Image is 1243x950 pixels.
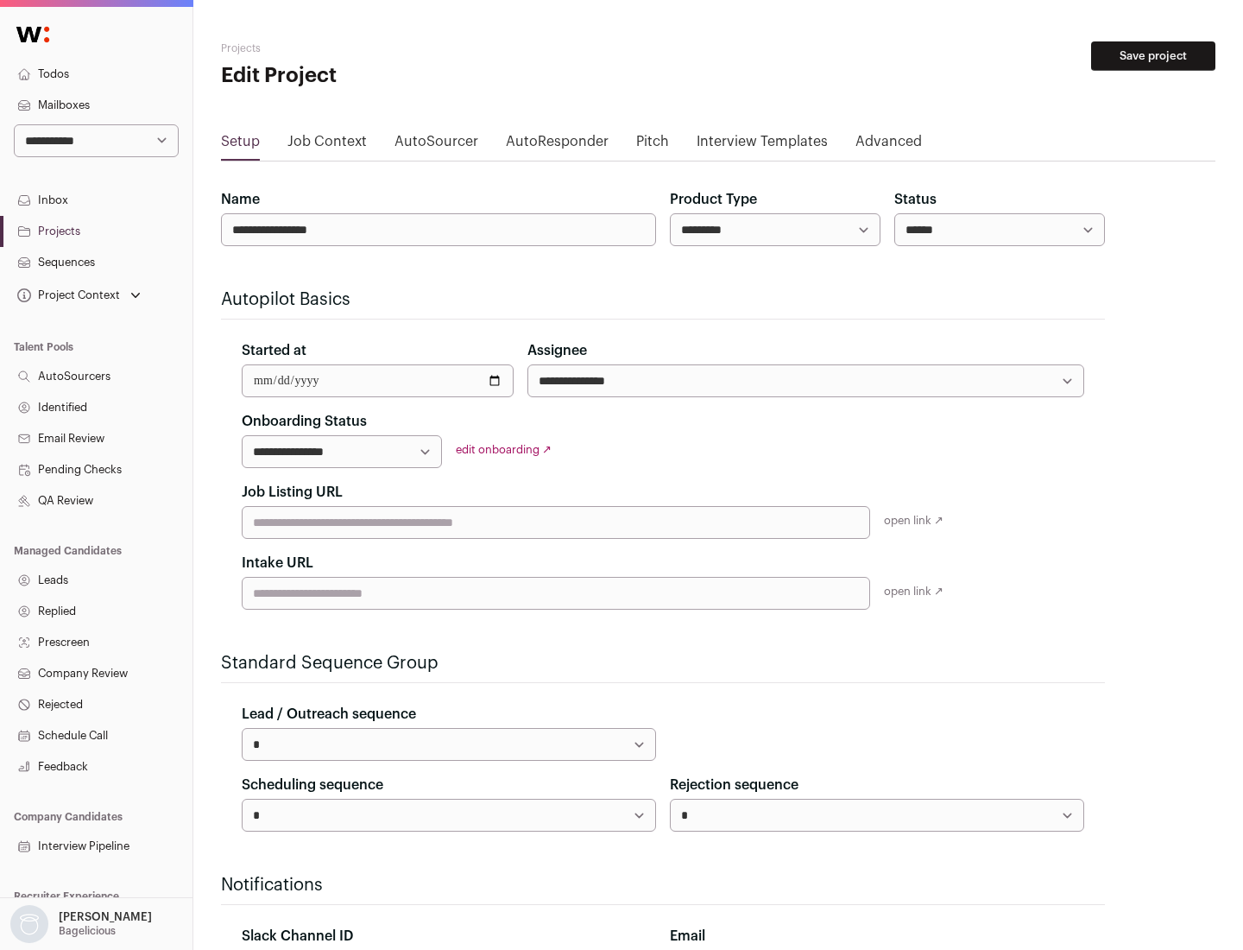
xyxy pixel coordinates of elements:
[242,775,383,795] label: Scheduling sequence
[242,704,416,725] label: Lead / Outreach sequence
[7,17,59,52] img: Wellfound
[221,288,1105,312] h2: Autopilot Basics
[855,131,922,159] a: Advanced
[506,131,609,159] a: AutoResponder
[10,905,48,943] img: nopic.png
[697,131,828,159] a: Interview Templates
[242,340,306,361] label: Started at
[894,189,937,210] label: Status
[221,131,260,159] a: Setup
[1091,41,1215,71] button: Save project
[221,189,260,210] label: Name
[527,340,587,361] label: Assignee
[221,41,552,55] h2: Projects
[670,189,757,210] label: Product Type
[242,482,343,503] label: Job Listing URL
[14,288,120,302] div: Project Context
[394,131,478,159] a: AutoSourcer
[7,905,155,943] button: Open dropdown
[242,411,367,432] label: Onboarding Status
[670,775,798,795] label: Rejection sequence
[221,651,1105,675] h2: Standard Sequence Group
[59,924,116,938] p: Bagelicious
[221,873,1105,897] h2: Notifications
[242,926,353,947] label: Slack Channel ID
[14,283,144,307] button: Open dropdown
[287,131,367,159] a: Job Context
[59,910,152,924] p: [PERSON_NAME]
[456,444,552,455] a: edit onboarding ↗
[221,62,552,90] h1: Edit Project
[636,131,669,159] a: Pitch
[670,926,1084,947] div: Email
[242,553,313,573] label: Intake URL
